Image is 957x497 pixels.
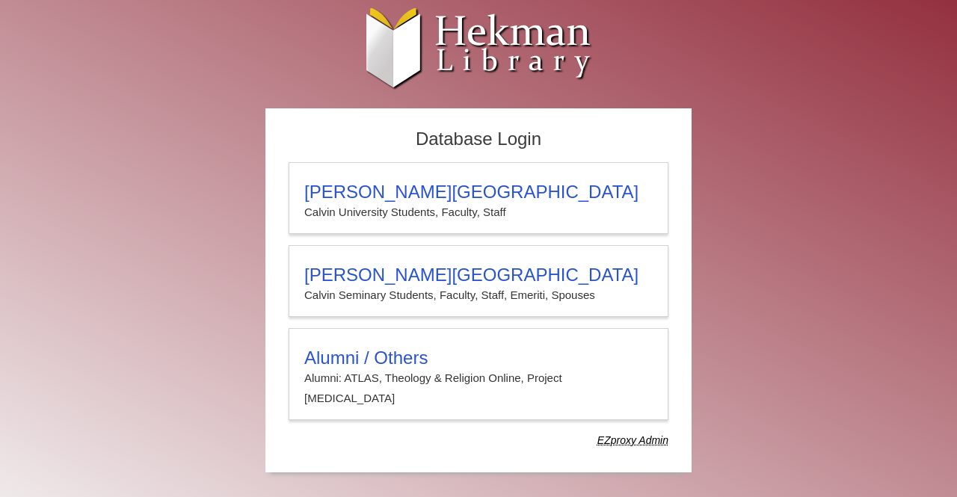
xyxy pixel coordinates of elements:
h2: Database Login [281,124,676,155]
p: Calvin Seminary Students, Faculty, Staff, Emeriti, Spouses [304,285,653,305]
h3: [PERSON_NAME][GEOGRAPHIC_DATA] [304,182,653,203]
summary: Alumni / OthersAlumni: ATLAS, Theology & Religion Online, Project [MEDICAL_DATA] [304,348,653,408]
dfn: Use Alumni login [597,434,668,446]
h3: Alumni / Others [304,348,653,368]
h3: [PERSON_NAME][GEOGRAPHIC_DATA] [304,265,653,285]
p: Alumni: ATLAS, Theology & Religion Online, Project [MEDICAL_DATA] [304,368,653,408]
a: [PERSON_NAME][GEOGRAPHIC_DATA]Calvin University Students, Faculty, Staff [289,162,668,234]
p: Calvin University Students, Faculty, Staff [304,203,653,222]
a: [PERSON_NAME][GEOGRAPHIC_DATA]Calvin Seminary Students, Faculty, Staff, Emeriti, Spouses [289,245,668,317]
